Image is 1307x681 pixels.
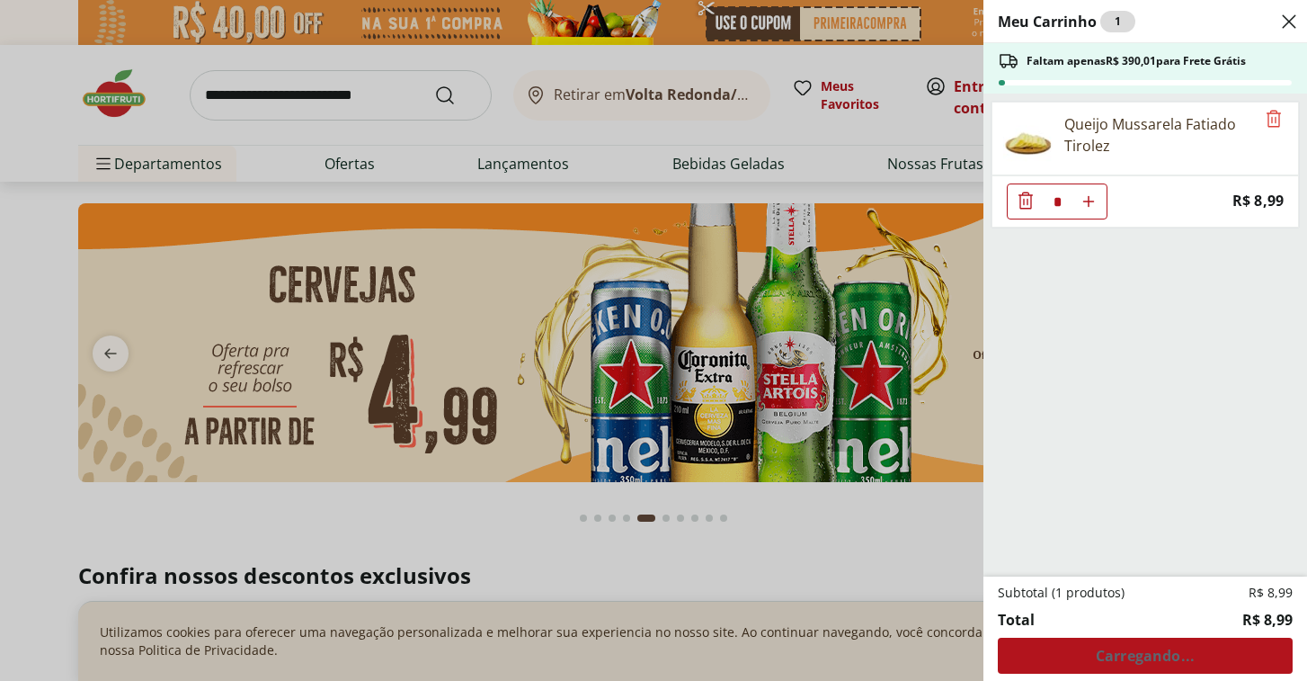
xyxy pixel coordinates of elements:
button: Diminuir Quantidade [1008,184,1044,220]
span: R$ 8,99 [1232,189,1284,213]
span: Subtotal (1 produtos) [998,584,1125,602]
div: Queijo Mussarela Fatiado Tirolez [1064,113,1255,157]
button: Remove [1263,109,1285,130]
input: Quantidade Atual [1044,184,1071,219]
img: Principal [1003,113,1054,164]
span: R$ 8,99 [1242,609,1293,631]
div: 1 [1100,11,1135,32]
span: R$ 8,99 [1249,584,1293,602]
span: Total [998,609,1035,631]
button: Aumentar Quantidade [1071,184,1107,220]
span: Faltam apenas R$ 390,01 para Frete Grátis [1027,54,1246,68]
h2: Meu Carrinho [998,11,1135,32]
